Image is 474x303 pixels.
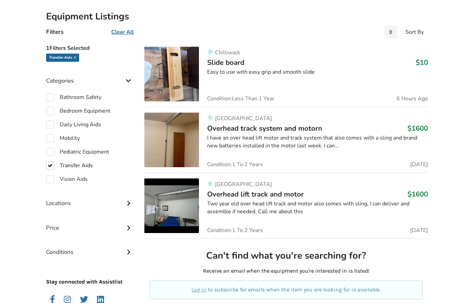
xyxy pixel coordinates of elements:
h3: $1600 [407,190,428,199]
label: Transfer Aids [46,161,93,170]
span: Condition: Less Than 1 Year [207,96,274,101]
h3: $1600 [407,124,428,133]
div: Sort By [405,29,424,35]
span: 6 Hours Ago [397,96,428,101]
h4: Filters [46,28,63,36]
span: Chilliwack [215,49,240,56]
label: Vision Aids [46,175,88,183]
span: Condition: 1 To 2 Years [207,162,263,167]
div: Easy to use with easy grip and smooth slide [207,68,428,76]
label: Daily Living Aids [46,120,101,129]
img: transfer aids-overhead lift track and motor [144,178,199,233]
span: [DATE] [410,228,428,233]
div: I have an over head lift motor and track system that also comes with a sling and brand new batter... [207,134,428,150]
span: [DATE] [410,162,428,167]
h2: Equipment Listings [46,11,428,23]
p: Receive an email when the equipment you're interested in is listed! [150,267,422,275]
span: [GEOGRAPHIC_DATA] [215,115,272,122]
h5: 1 Filters Selected [46,41,133,54]
label: Mobility [46,134,80,142]
div: Two year old over head lift track and motor also comes with sling, I can deliver and assemble if ... [207,200,428,216]
span: Condition: 1 To 2 Years [207,228,263,233]
img: transfer aids-overhead track system and motorn [144,113,199,167]
a: transfer aids-slide boardChilliwackSlide board$10Easy to use with easy grip and smooth slideCondi... [144,47,428,107]
span: Overhead track system and motorn [207,124,322,133]
div: Conditions [46,235,133,259]
p: to subscribe for emails when the item you are looking for is available. [158,286,414,294]
div: Transfer Aids [46,54,79,62]
p: Stay connected with Assistlist [46,259,133,286]
div: Price [46,211,133,235]
span: [GEOGRAPHIC_DATA] [215,181,272,188]
a: Log in [191,286,206,293]
label: Bedroom Equipment [46,107,111,115]
a: transfer aids-overhead lift track and motor [GEOGRAPHIC_DATA]Overhead lift track and motor$1600Tw... [144,173,428,239]
u: Clear All [111,28,134,36]
div: Categories [46,63,133,88]
img: transfer aids-slide board [144,47,199,101]
label: Bathroom Safety [46,93,101,101]
label: Pediatric Equipment [46,148,109,156]
span: Overhead lift track and motor [207,189,304,199]
h3: $10 [416,58,428,67]
div: Locations [46,186,133,210]
span: Slide board [207,58,244,67]
h2: Can't find what you're searching for? [150,250,422,262]
a: transfer aids-overhead track system and motorn[GEOGRAPHIC_DATA]Overhead track system and motorn$1... [144,107,428,173]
